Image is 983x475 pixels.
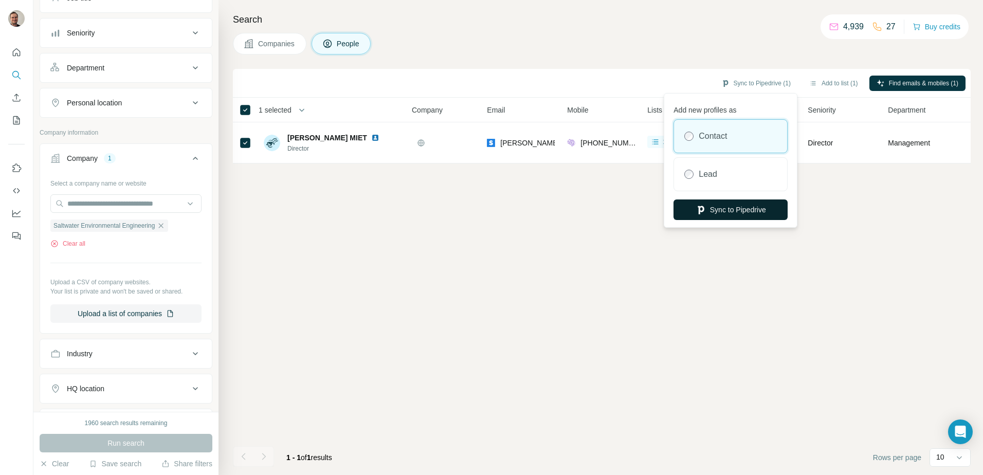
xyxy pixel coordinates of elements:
p: 4,939 [843,21,864,33]
div: Seniority [67,28,95,38]
button: Annual revenue ($) [40,411,212,436]
div: 1960 search results remaining [85,418,168,428]
div: Personal location [67,98,122,108]
label: Lead [699,168,717,180]
label: Contact [699,130,727,142]
span: Department [888,105,925,115]
button: Dashboard [8,204,25,223]
button: Use Surfe API [8,181,25,200]
span: Mobile [567,105,588,115]
span: Seniority [808,105,835,115]
button: Industry [40,341,212,366]
button: Personal location [40,90,212,115]
button: Search [8,66,25,84]
button: Feedback [8,227,25,245]
button: My lists [8,111,25,130]
div: HQ location [67,383,104,394]
span: 1 - 1 [286,453,301,462]
span: Director [808,139,833,147]
span: 1 selected [259,105,292,115]
p: Upload a CSV of company websites. [50,278,202,287]
span: Find emails & mobiles (1) [889,79,958,88]
button: Upload a list of companies [50,304,202,323]
img: provider people-data-labs logo [567,138,575,148]
p: 27 [886,21,896,33]
div: Industry [67,349,93,359]
button: Quick start [8,43,25,62]
div: Open Intercom Messenger [948,419,973,444]
button: Sync to Pipedrive (1) [714,76,798,91]
img: provider skrapp logo [487,138,495,148]
p: 10 [936,452,944,462]
span: Rows per page [873,452,921,463]
button: Add to list (1) [802,76,865,91]
span: Company [412,105,443,115]
span: results [286,453,332,462]
p: Your list is private and won't be saved or shared. [50,287,202,296]
img: LinkedIn logo [371,134,379,142]
span: Lists [647,105,662,115]
button: Department [40,56,212,80]
button: Clear all [50,239,85,248]
span: of [301,453,307,462]
button: Enrich CSV [8,88,25,107]
div: 1 [104,154,116,163]
button: Share filters [161,459,212,469]
div: Department [67,63,104,73]
button: Find emails & mobiles (1) [869,76,966,91]
span: People [337,39,360,49]
span: Companies [258,39,296,49]
button: Company1 [40,146,212,175]
span: 1 [307,453,311,462]
p: Add new profiles as [673,101,788,115]
div: Company [67,153,98,163]
img: Avatar [264,135,280,151]
span: Director [287,144,392,153]
button: Save search [89,459,141,469]
span: 1 list [663,137,676,147]
p: Company information [40,128,212,137]
span: Saltwater Environmental Engineering [53,221,155,230]
img: Avatar [8,10,25,27]
span: Management [888,138,930,148]
button: Use Surfe on LinkedIn [8,159,25,177]
button: HQ location [40,376,212,401]
button: Buy credits [913,20,960,34]
div: Select a company name or website [50,175,202,188]
span: [PERSON_NAME][EMAIL_ADDRESS][DOMAIN_NAME] [500,139,681,147]
span: [PERSON_NAME] MIET [287,134,367,142]
span: [PHONE_NUMBER] [580,139,645,147]
span: Email [487,105,505,115]
button: Clear [40,459,69,469]
h4: Search [233,12,971,27]
button: Sync to Pipedrive [673,199,788,220]
button: Seniority [40,21,212,45]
